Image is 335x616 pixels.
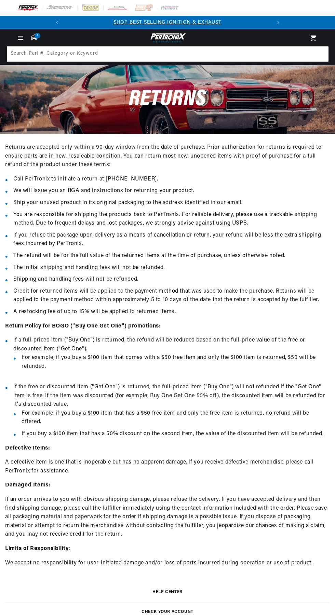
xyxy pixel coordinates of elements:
div: 1 of 2 [64,19,271,26]
li: We will issue you an RGA and instructions for returning your product. [13,187,330,196]
li: Shipping and handling fees will not be refunded. [13,275,330,284]
strong: Limits of Responsibility: [5,546,70,551]
p: A defective item is one that is inoperable but has no apparent damage. If you receive defective m... [5,458,330,476]
a: SHOP BEST SELLING IGNITION & EXHAUST [113,20,222,25]
button: Search Part #, Category or Keyword [313,46,328,62]
li: For example, if you buy a $100 item that comes with a $50 free item and only the $100 item is ret... [22,353,330,380]
h3: Help Center [152,590,183,594]
li: If you buy a $100 item that has a 50% discount on the second item, the value of the discounted it... [22,430,330,439]
strong: Return Policy for BOGO ("Buy One Get One") promotions: [5,323,161,329]
li: You are responsible for shipping the products back to PerTronix. For reliable delivery, please us... [13,211,330,228]
p: We accept no responsibility for user-initiated damage and/or loss of parts incurred during operat... [5,559,330,568]
div: Announcement [64,19,271,26]
li: If the free or discounted item ("Get One") is returned, the full-priced item ("Buy One") will not... [13,383,330,439]
li: For example, if you buy a $100 item that has a $50 free item and only the free item is returned, ... [22,409,330,427]
span: 1 [35,33,40,39]
li: If you refuse the package upon delivery as a means of cancellation or return, your refund will be... [13,231,330,249]
li: If a full-priced item ("Buy One") is returned, the refund will be reduced based on the full-price... [13,336,330,380]
button: Translation missing: en.sections.announcements.next_announcement [271,16,285,29]
button: Translation missing: en.sections.announcements.previous_announcement [50,16,64,29]
span: Returns [129,88,206,110]
a: 1 [31,34,37,40]
strong: Defective Items: [5,445,50,451]
img: Pertronix [149,32,186,43]
span: Returns are accepted only within a 90-day window from the date of purchase. Prior authorization f... [5,145,321,168]
li: The refund will be for the full value of the returned items at the time of purchase, unless other... [13,252,330,260]
li: Credit for returned items will be applied to the payment method that was used to make the purchas... [13,287,330,305]
input: Search Part #, Category or Keyword [7,46,329,62]
summary: Menu [13,34,28,42]
p: If an order arrives to you with obvious shipping damage, please refuse the delivery. If you have ... [5,495,330,539]
li: Ship your unused product in its original packaging to the address identified in our email. [13,199,330,207]
h3: Check your account [142,610,193,614]
strong: Damaged Items: [5,482,50,488]
li: A restocking fee of up to 15% will be applied to returned items. [13,308,330,317]
a: Help Center [5,582,330,602]
li: The initial shipping and handling fees will not be refunded. [13,264,330,272]
li: Call PerTronix to initiate a return at [PHONE_NUMBER]. [13,175,330,184]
